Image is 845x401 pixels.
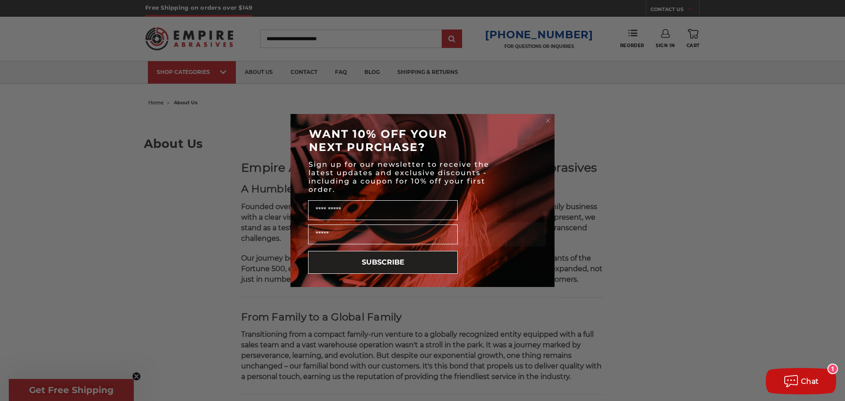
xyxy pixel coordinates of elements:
[309,127,447,154] span: WANT 10% OFF YOUR NEXT PURCHASE?
[544,116,552,125] button: Close dialog
[766,368,836,394] button: Chat
[308,251,458,274] button: SUBSCRIBE
[309,160,489,194] span: Sign up for our newsletter to receive the latest updates and exclusive discounts - including a co...
[801,377,819,386] span: Chat
[828,364,837,373] div: 1
[308,224,458,244] input: Email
